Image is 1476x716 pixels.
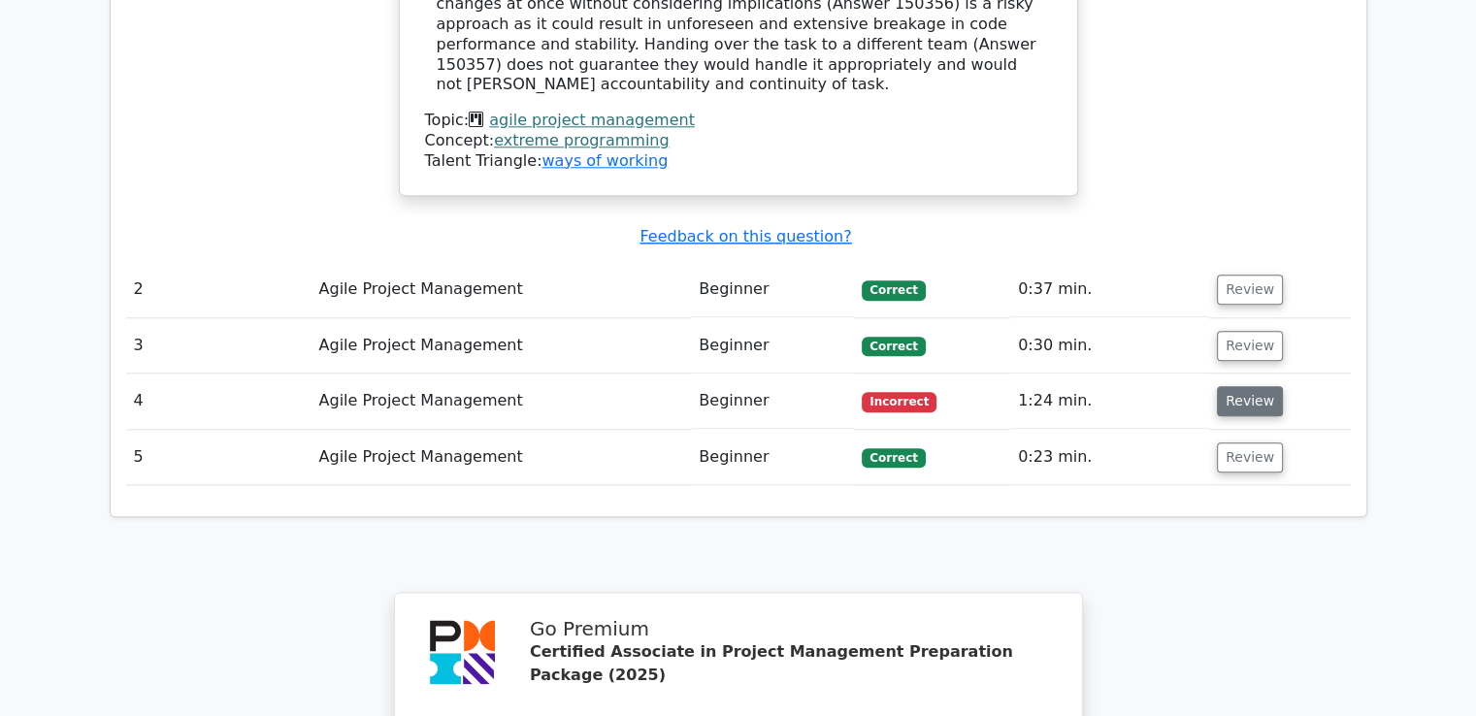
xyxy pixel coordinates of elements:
[862,448,925,468] span: Correct
[1217,331,1283,361] button: Review
[862,280,925,300] span: Correct
[312,374,692,429] td: Agile Project Management
[312,430,692,485] td: Agile Project Management
[1010,318,1209,374] td: 0:30 min.
[691,262,854,317] td: Beginner
[126,318,312,374] td: 3
[312,318,692,374] td: Agile Project Management
[489,111,695,129] a: agile project management
[126,262,312,317] td: 2
[1010,262,1209,317] td: 0:37 min.
[425,131,1052,151] div: Concept:
[1217,386,1283,416] button: Review
[494,131,670,149] a: extreme programming
[541,151,668,170] a: ways of working
[425,111,1052,171] div: Talent Triangle:
[126,430,312,485] td: 5
[425,111,1052,131] div: Topic:
[640,227,851,245] a: Feedback on this question?
[1217,442,1283,472] button: Review
[862,337,925,356] span: Correct
[126,374,312,429] td: 4
[691,374,854,429] td: Beginner
[1010,430,1209,485] td: 0:23 min.
[691,318,854,374] td: Beginner
[1010,374,1209,429] td: 1:24 min.
[312,262,692,317] td: Agile Project Management
[862,392,936,411] span: Incorrect
[691,430,854,485] td: Beginner
[1217,275,1283,305] button: Review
